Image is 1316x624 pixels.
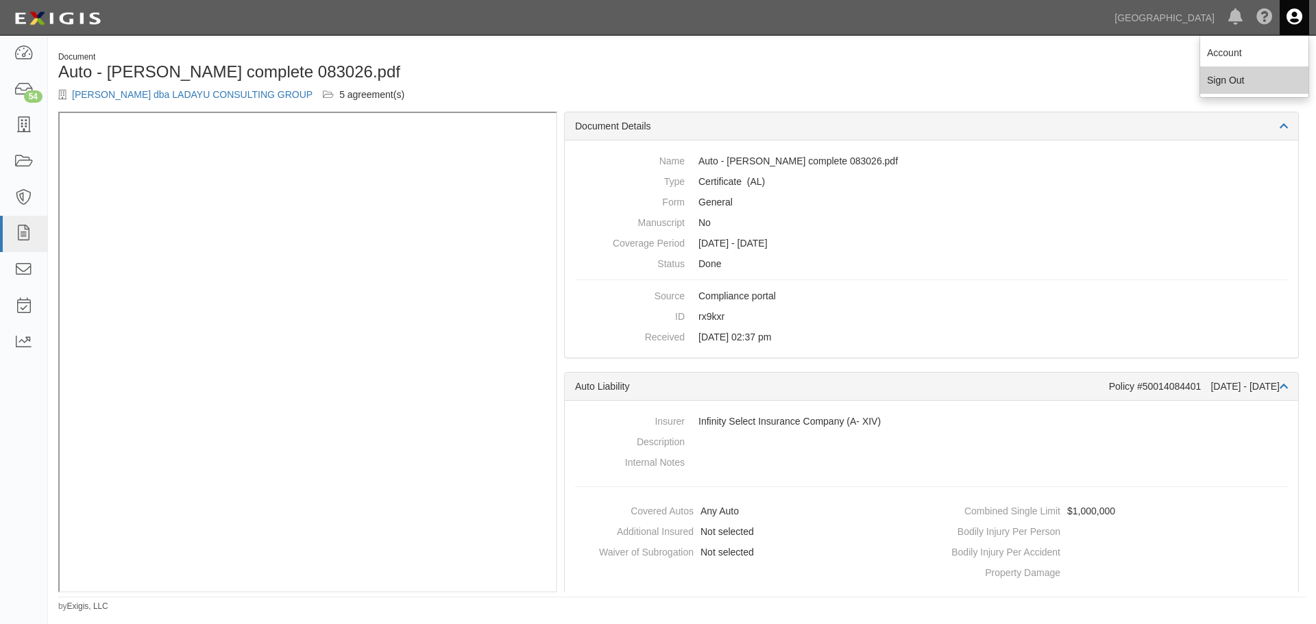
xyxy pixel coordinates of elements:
[575,212,685,229] dt: Manuscript
[570,501,694,518] dt: Covered Autos
[575,327,1288,347] dd: [DATE] 02:37 pm
[575,452,685,469] dt: Internal Notes
[575,379,1109,393] div: Auto Liability
[575,151,1288,171] dd: Auto - [PERSON_NAME] complete 083026.pdf
[575,286,1288,306] dd: Compliance portal
[58,51,672,63] div: Document
[1200,39,1308,66] a: Account
[570,542,926,562] dd: Not selected
[575,171,1288,192] dd: Auto Liability
[570,521,694,538] dt: Additional Insured
[937,501,1293,521] dd: $1,000,000
[575,171,685,188] dt: Type
[1108,4,1221,32] a: [GEOGRAPHIC_DATA]
[58,601,108,612] small: by
[575,306,685,323] dt: ID
[10,6,105,31] img: logo-5460c22ac91f19d4615b14bd174203de0afe785f0fc80cf4dbbc73dc1793850b.png
[570,542,694,559] dt: Waiver of Subrogation
[570,501,926,521] dd: Any Auto
[575,233,1288,253] dd: [DATE] - [DATE]
[72,89,313,100] a: [PERSON_NAME] dba LADAYU CONSULTING GROUP
[937,521,1060,538] dt: Bodily Injury Per Person
[575,233,685,250] dt: Coverage Period
[575,432,685,449] dt: Description
[575,286,685,303] dt: Source
[937,542,1060,559] dt: Bodily Injury Per Accident
[1109,379,1288,393] div: Policy #50014084401 [DATE] - [DATE]
[575,212,1288,233] dd: No
[575,192,1288,212] dd: General
[937,501,1060,518] dt: Combined Single Limit
[575,253,685,271] dt: Status
[565,112,1298,140] div: Document Details
[575,327,685,344] dt: Received
[1256,10,1273,26] i: Help Center - Complianz
[58,63,672,81] h1: Auto - [PERSON_NAME] complete 083026.pdf
[575,306,1288,327] dd: rx9kxr
[313,88,404,101] div: Professional Services Agreement (A2024-193) Professional Services (A2024-073) Professional Servic...
[575,192,685,209] dt: Form
[575,253,1288,274] dd: Done
[575,151,685,168] dt: Name
[937,562,1060,579] dt: Property Damage
[1200,66,1308,94] a: Sign Out
[24,90,42,103] div: 54
[575,411,685,428] dt: Insurer
[575,411,1288,432] dd: Infinity Select Insurance Company (A- XIV)
[67,601,108,611] a: Exigis, LLC
[570,521,926,542] dd: Not selected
